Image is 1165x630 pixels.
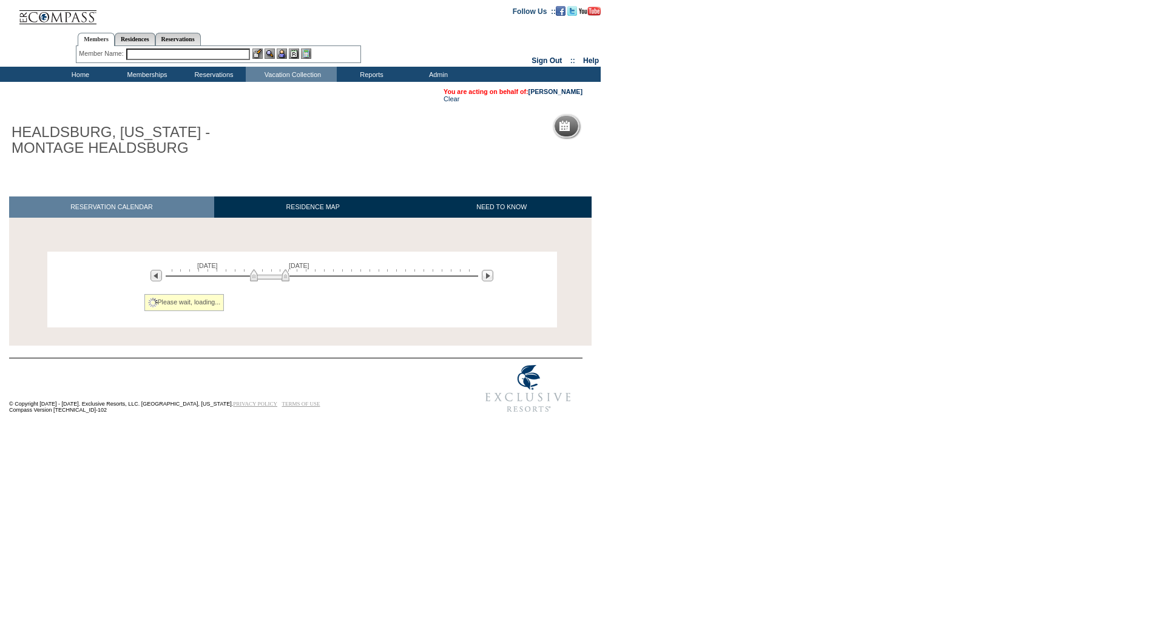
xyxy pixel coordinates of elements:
[277,49,287,59] img: Impersonate
[337,67,404,82] td: Reports
[79,49,126,59] div: Member Name:
[528,88,582,95] a: [PERSON_NAME]
[556,6,566,16] img: Become our fan on Facebook
[579,7,601,14] a: Subscribe to our YouTube Channel
[579,7,601,16] img: Subscribe to our YouTube Channel
[155,33,201,45] a: Reservations
[474,358,582,419] img: Exclusive Resorts
[112,67,179,82] td: Memberships
[513,6,556,16] td: Follow Us ::
[411,196,592,218] a: NEED TO KNOW
[482,270,493,281] img: Next
[252,49,263,59] img: b_edit.gif
[289,262,309,269] span: [DATE]
[179,67,246,82] td: Reservations
[9,122,281,159] h1: HEALDSBURG, [US_STATE] - MONTAGE HEALDSBURG
[148,298,158,307] img: spinner2.gif
[214,196,412,218] a: RESIDENCE MAP
[583,56,599,65] a: Help
[567,6,577,16] img: Follow us on Twitter
[9,196,214,218] a: RESERVATION CALENDAR
[150,270,162,281] img: Previous
[567,7,577,14] a: Follow us on Twitter
[46,67,112,82] td: Home
[570,56,575,65] span: ::
[233,401,277,407] a: PRIVACY POLICY
[78,33,115,46] a: Members
[289,49,299,59] img: Reservations
[444,95,459,102] a: Clear
[9,360,434,420] td: © Copyright [DATE] - [DATE]. Exclusive Resorts, LLC. [GEOGRAPHIC_DATA], [US_STATE]. Compass Versi...
[246,67,337,82] td: Vacation Collection
[444,88,582,95] span: You are acting on behalf of:
[301,49,311,59] img: b_calculator.gif
[144,294,225,311] div: Please wait, loading...
[532,56,562,65] a: Sign Out
[282,401,320,407] a: TERMS OF USE
[575,122,667,130] h5: Reservation Calendar
[115,33,155,45] a: Residences
[197,262,218,269] span: [DATE]
[556,7,566,14] a: Become our fan on Facebook
[404,67,470,82] td: Admin
[265,49,275,59] img: View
